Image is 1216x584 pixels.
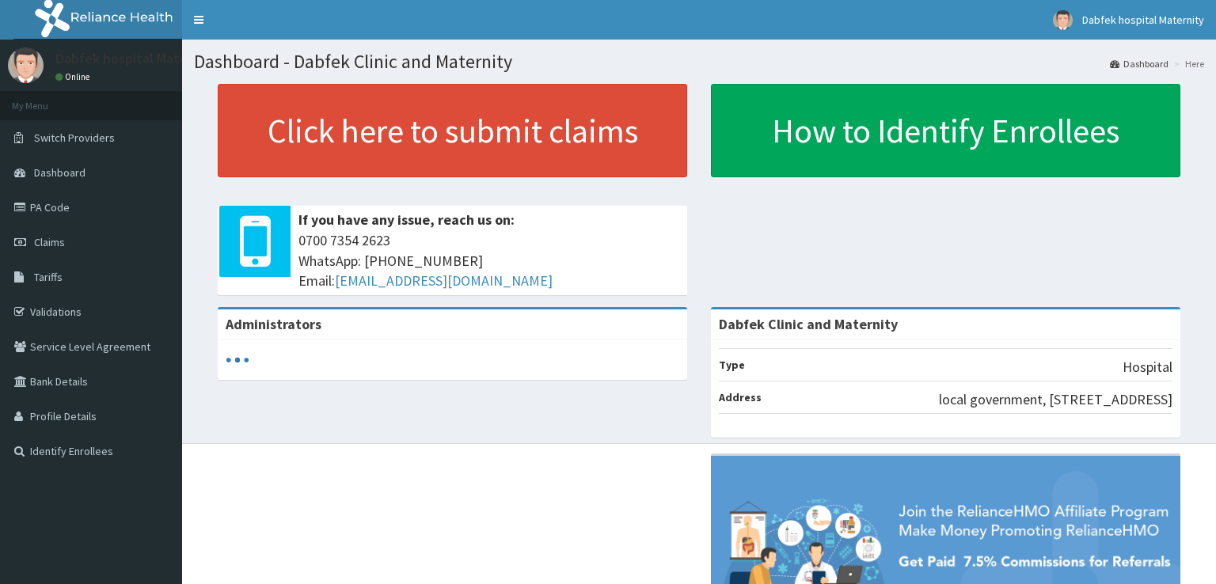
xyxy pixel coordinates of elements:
[298,230,679,291] span: 0700 7354 2623 WhatsApp: [PHONE_NUMBER] Email:
[34,270,63,284] span: Tariffs
[939,389,1172,410] p: local government, [STREET_ADDRESS]
[719,358,745,372] b: Type
[34,131,115,145] span: Switch Providers
[1053,10,1073,30] img: User Image
[711,84,1180,177] a: How to Identify Enrollees
[226,315,321,333] b: Administrators
[719,390,762,404] b: Address
[194,51,1204,72] h1: Dashboard - Dabfek Clinic and Maternity
[55,51,217,66] p: Dabfek hospital Maternity
[8,47,44,83] img: User Image
[719,315,898,333] strong: Dabfek Clinic and Maternity
[1123,357,1172,377] p: Hospital
[218,84,687,177] a: Click here to submit claims
[55,71,93,82] a: Online
[34,165,85,180] span: Dashboard
[1170,57,1204,70] li: Here
[34,235,65,249] span: Claims
[335,271,553,290] a: [EMAIL_ADDRESS][DOMAIN_NAME]
[226,348,249,372] svg: audio-loading
[1110,57,1168,70] a: Dashboard
[298,210,515,229] b: If you have any issue, reach us on:
[1082,13,1204,27] span: Dabfek hospital Maternity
